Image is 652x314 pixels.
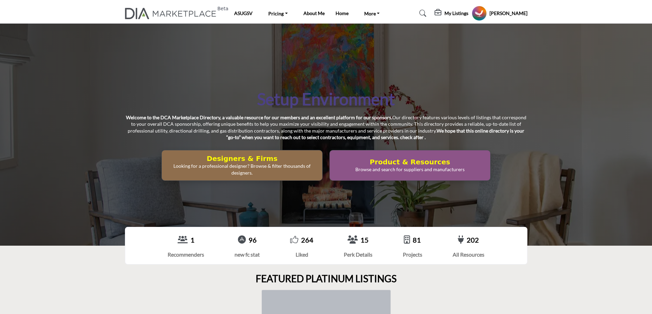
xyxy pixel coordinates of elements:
[435,9,468,17] div: My Listings
[359,9,385,18] a: More
[235,250,260,259] div: new fc stat
[467,236,479,244] a: 202
[125,8,220,19] img: Site Logo
[444,10,468,16] h5: My Listings
[178,235,188,245] a: View Recommenders
[290,250,313,259] div: Liked
[329,150,491,181] button: Product & Resources Browse and search for suppliers and manufacturers
[344,250,372,259] div: Perk Details
[164,163,320,176] p: Looking for a professional designer? Browse & filter thousands of designers.
[125,114,527,141] p: Our directory features various levels of listings that correspond to your overall DCA sponsorship...
[168,250,204,259] div: Recommenders
[301,236,313,244] a: 264
[161,150,323,181] button: Designers & Firms Looking for a professional designer? Browse & filter thousands of designers.
[332,166,488,173] p: Browse and search for suppliers and manufacturers
[336,10,349,16] a: Home
[256,273,397,285] h2: FEATURED PLATINUM LISTINGS
[413,8,431,19] a: Search
[290,235,298,244] i: Go to Liked
[453,250,484,259] div: All Resources
[403,250,422,259] div: Projects
[190,236,195,244] a: 1
[472,6,487,21] button: Show hide supplier dropdown
[257,88,395,110] h1: Setup Environment
[126,114,392,120] strong: Welcome to the DCA Marketplace Directory, a valuable resource for our members and an excellent pl...
[332,158,488,166] h2: Product & Resources
[360,236,369,244] a: 15
[234,10,253,16] a: ASUGSV
[164,154,320,163] h2: Designers & Firms
[490,10,527,17] h5: [PERSON_NAME]
[217,6,228,12] h6: Beta
[249,236,257,244] a: 96
[125,8,220,19] a: Beta
[413,236,421,244] a: 81
[264,9,293,18] a: Pricing
[303,10,325,16] a: About Me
